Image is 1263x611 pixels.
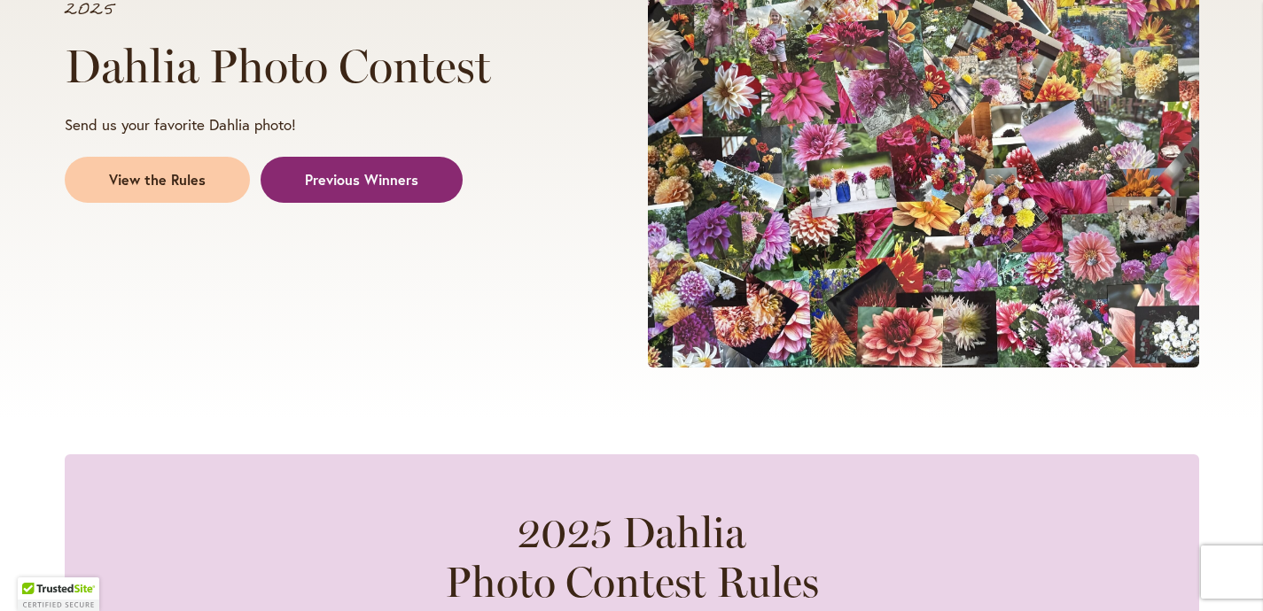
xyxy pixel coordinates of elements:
[65,114,581,135] p: Send us your favorite Dahlia photo!
[65,1,581,19] p: 2025
[109,170,206,190] span: View the Rules
[118,507,1146,607] h2: 2025 Dahlia Photo Contest Rules
[261,157,463,203] a: Previous Winners
[305,170,418,190] span: Previous Winners
[65,40,581,93] h1: Dahlia Photo Contest
[65,157,250,203] a: View the Rules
